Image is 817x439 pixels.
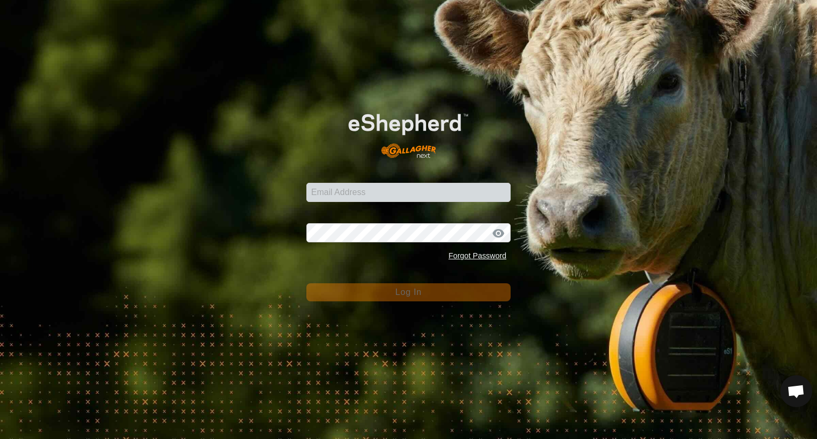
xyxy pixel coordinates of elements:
[448,251,506,260] a: Forgot Password
[780,375,812,407] a: Open chat
[395,288,421,297] span: Log In
[327,97,490,166] img: E-shepherd Logo
[306,283,511,301] button: Log In
[306,183,511,202] input: Email Address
